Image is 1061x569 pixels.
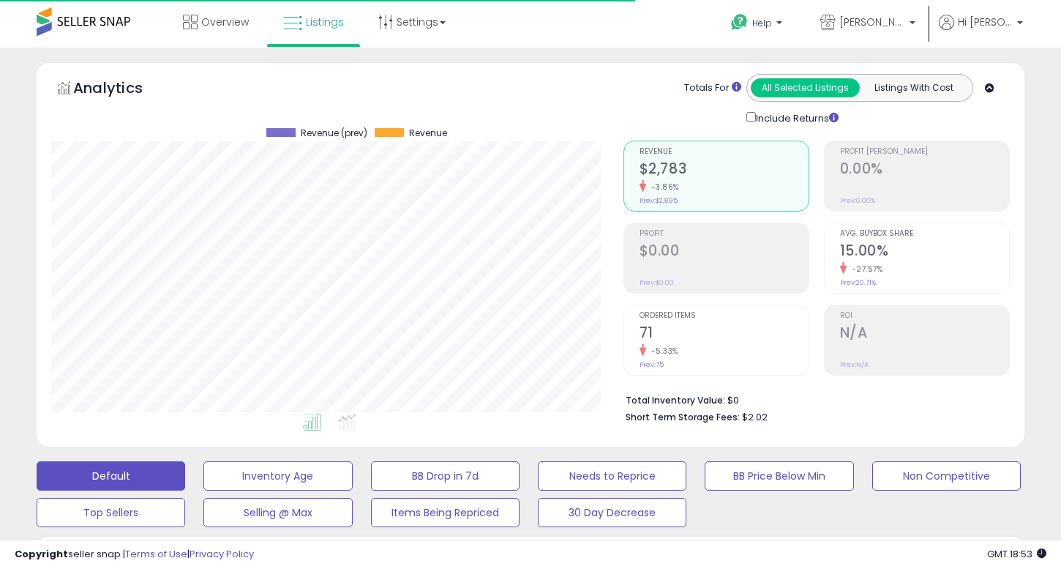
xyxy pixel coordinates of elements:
a: Terms of Use [125,547,187,561]
h2: $2,783 [640,160,809,180]
small: Prev: 75 [640,360,664,369]
span: Avg. Buybox Share [840,230,1009,238]
button: Inventory Age [203,461,352,491]
span: Profit [PERSON_NAME] [840,148,1009,156]
small: -5.33% [646,346,678,357]
button: Needs to Reprice [538,461,686,491]
a: Hi [PERSON_NAME] [939,15,1023,48]
h2: 71 [640,324,809,344]
strong: Copyright [15,547,68,561]
span: Help [752,17,772,29]
i: Get Help [730,13,749,31]
span: [PERSON_NAME] Products [839,15,905,29]
span: Revenue [640,148,809,156]
span: Hi [PERSON_NAME] [958,15,1013,29]
button: Listings With Cost [859,78,968,97]
span: Revenue [409,128,447,138]
div: seller snap | | [15,548,254,562]
span: Overview [201,15,249,29]
button: Items Being Repriced [371,498,520,527]
div: Include Returns [735,109,856,126]
h5: Analytics [73,78,171,102]
button: Default [37,461,185,491]
small: -27.57% [847,264,883,275]
h2: 0.00% [840,160,1009,180]
a: Privacy Policy [190,547,254,561]
button: BB Drop in 7d [371,461,520,491]
div: Totals For [684,81,741,95]
h2: $0.00 [640,242,809,262]
small: Prev: $0.00 [640,278,674,287]
span: ROI [840,312,1009,320]
a: Help [719,2,797,48]
span: $2.02 [742,410,768,424]
h2: N/A [840,324,1009,344]
span: Profit [640,230,809,238]
span: Ordered Items [640,312,809,320]
li: $0 [626,390,999,408]
button: BB Price Below Min [705,461,853,491]
span: Revenue (prev) [301,128,367,138]
small: Prev: 0.00% [840,196,875,205]
small: -3.86% [646,182,679,193]
button: Non Competitive [872,461,1021,491]
small: Prev: 20.71% [840,278,876,287]
button: Selling @ Max [203,498,352,527]
button: 30 Day Decrease [538,498,686,527]
button: Top Sellers [37,498,185,527]
small: Prev: $2,895 [640,196,678,205]
small: Prev: N/A [840,360,869,369]
b: Short Term Storage Fees: [626,411,740,423]
span: Listings [306,15,344,29]
span: 2025-08-12 18:53 GMT [987,547,1046,561]
b: Total Inventory Value: [626,394,725,406]
button: All Selected Listings [751,78,860,97]
h2: 15.00% [840,242,1009,262]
